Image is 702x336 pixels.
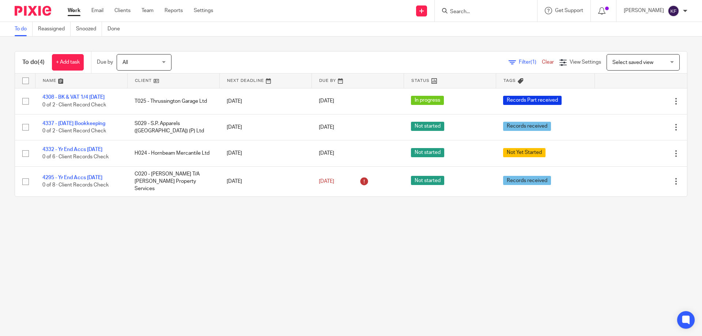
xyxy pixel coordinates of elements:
[319,125,334,130] span: [DATE]
[127,114,219,140] td: S029 - S.P. Apparels ([GEOGRAPHIC_DATA]) (P) Ltd
[411,176,444,185] span: Not started
[76,22,102,36] a: Snoozed
[15,22,33,36] a: To do
[319,179,334,184] span: [DATE]
[411,148,444,157] span: Not started
[411,96,444,105] span: In progress
[127,140,219,166] td: H024 - Hornbeam Mercantile Ltd
[127,166,219,196] td: C020 - [PERSON_NAME] T/A [PERSON_NAME] Property Services
[668,5,679,17] img: svg%3E
[42,147,102,152] a: 4332 - Yr End Accs [DATE]
[97,58,113,66] p: Due by
[531,60,536,65] span: (1)
[503,176,551,185] span: Records received
[42,95,105,100] a: 4308 - BK & VAT 1/4 [DATE]
[219,140,312,166] td: [DATE]
[107,22,125,36] a: Done
[503,148,546,157] span: Not Yet Started
[411,122,444,131] span: Not started
[122,60,128,65] span: All
[38,59,45,65] span: (4)
[194,7,213,14] a: Settings
[503,96,562,105] span: Records Part received
[624,7,664,14] p: [PERSON_NAME]
[42,175,102,180] a: 4295 - Yr End Accs [DATE]
[542,60,554,65] a: Clear
[519,60,542,65] span: Filter
[319,151,334,156] span: [DATE]
[42,102,106,107] span: 0 of 2 · Client Record Check
[319,99,334,104] span: [DATE]
[42,128,106,133] span: 0 of 2 · Client Record Check
[219,114,312,140] td: [DATE]
[555,8,583,13] span: Get Support
[42,182,109,188] span: 0 of 8 · Client Records Check
[165,7,183,14] a: Reports
[68,7,80,14] a: Work
[114,7,131,14] a: Clients
[42,121,105,126] a: 4337 - [DATE] Bookkeeping
[52,54,84,71] a: + Add task
[612,60,653,65] span: Select saved view
[127,88,219,114] td: T025 - Thrussington Garage Ltd
[38,22,71,36] a: Reassigned
[570,60,601,65] span: View Settings
[449,9,515,15] input: Search
[503,122,551,131] span: Records received
[22,58,45,66] h1: To do
[219,166,312,196] td: [DATE]
[15,6,51,16] img: Pixie
[42,155,109,160] span: 0 of 6 · Client Records Check
[503,79,516,83] span: Tags
[141,7,154,14] a: Team
[91,7,103,14] a: Email
[219,88,312,114] td: [DATE]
